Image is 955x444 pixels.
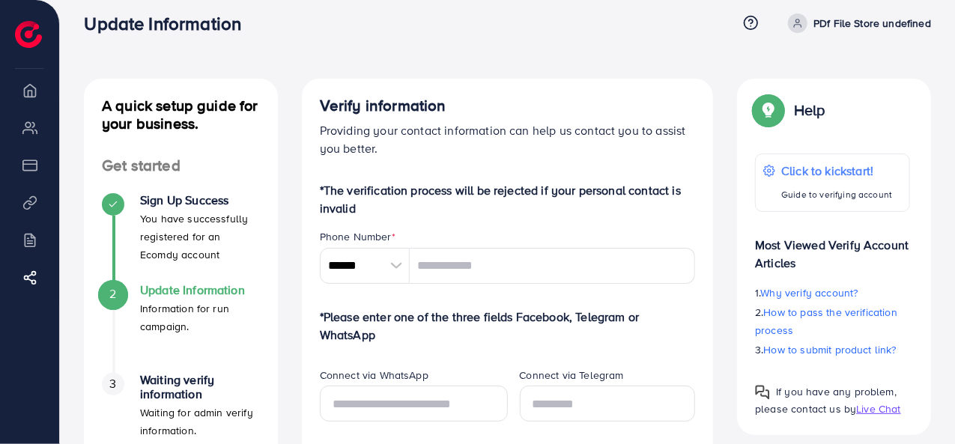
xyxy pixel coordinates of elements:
[140,299,260,335] p: Information for run campaign.
[140,404,260,440] p: Waiting for admin verify information.
[140,210,260,264] p: You have successfully registered for an Ecomdy account
[755,305,897,338] span: How to pass the verification process
[15,21,42,48] img: logo
[320,229,395,244] label: Phone Number
[320,308,696,344] p: *Please enter one of the three fields Facebook, Telegram or WhatsApp
[755,284,910,302] p: 1.
[140,193,260,207] h4: Sign Up Success
[320,181,696,217] p: *The verification process will be rejected if your personal contact is invalid
[755,303,910,339] p: 2.
[813,14,931,32] p: PDf File Store undefined
[755,384,897,416] span: If you have any problem, please contact us by
[891,377,944,433] iframe: Chat
[794,101,825,119] p: Help
[320,368,428,383] label: Connect via WhatsApp
[764,342,897,357] span: How to submit product link?
[320,97,696,115] h4: Verify information
[320,121,696,157] p: Providing your contact information can help us contact you to assist you better.
[520,368,624,383] label: Connect via Telegram
[140,283,260,297] h4: Update Information
[755,224,910,272] p: Most Viewed Verify Account Articles
[755,385,770,400] img: Popup guide
[109,285,116,302] span: 2
[84,97,278,133] h4: A quick setup guide for your business.
[782,13,931,33] a: PDf File Store undefined
[84,283,278,373] li: Update Information
[84,13,253,34] h3: Update Information
[755,341,910,359] p: 3.
[109,375,116,392] span: 3
[140,373,260,401] h4: Waiting verify information
[84,193,278,283] li: Sign Up Success
[856,401,900,416] span: Live Chat
[755,97,782,124] img: Popup guide
[761,285,858,300] span: Why verify account?
[84,156,278,175] h4: Get started
[781,186,892,204] p: Guide to verifying account
[781,162,892,180] p: Click to kickstart!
